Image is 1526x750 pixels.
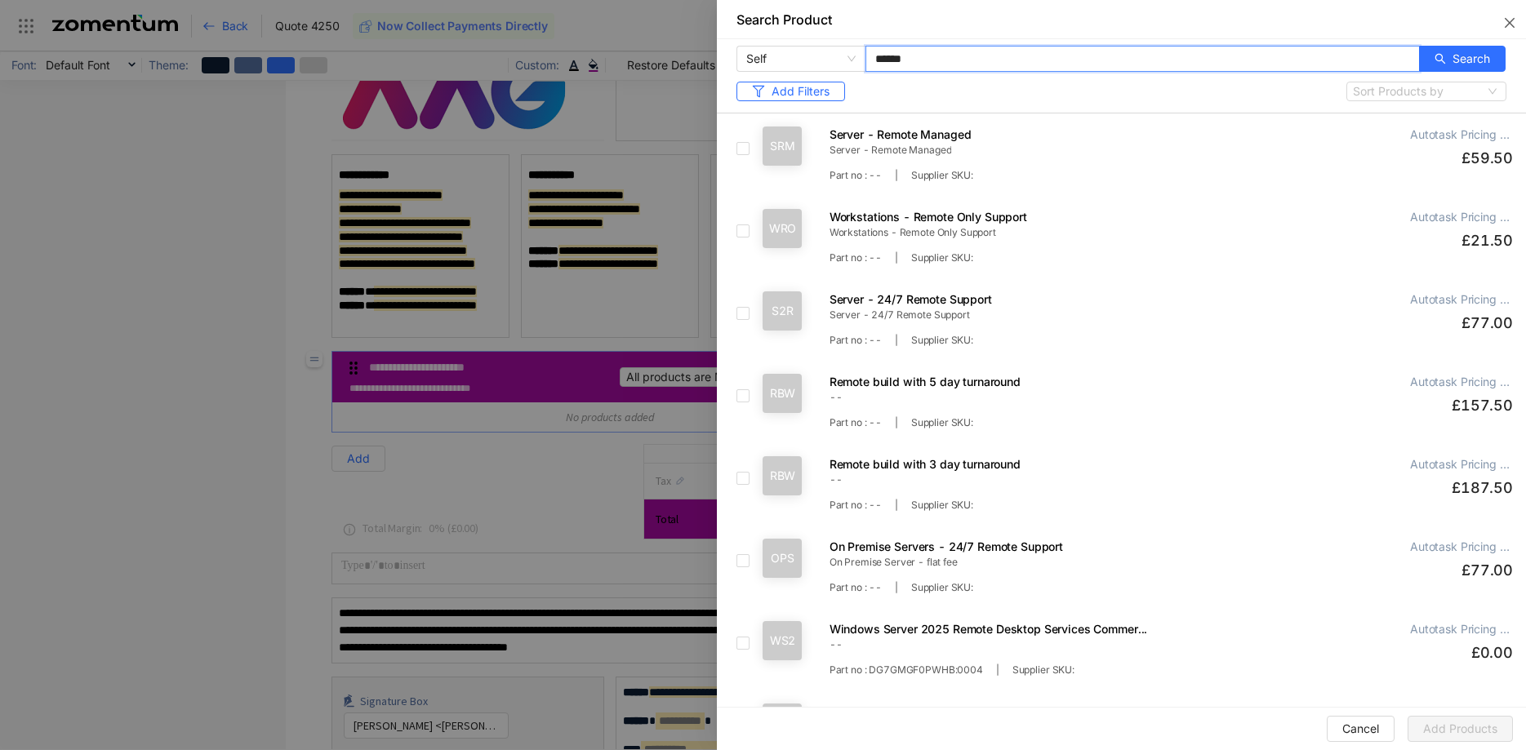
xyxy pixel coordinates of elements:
[830,209,1296,225] span: Workstations - Remote Only Support
[895,580,898,595] span: |
[1461,312,1513,335] span: £77.00
[770,463,796,489] span: RBW
[830,251,882,265] span: Part no : --
[830,308,970,322] span: Server - 24/7 Remote Support
[1012,663,1077,677] span: Supplier SKU :
[1410,703,1513,720] span: Autotask Pricing - OneTime
[895,333,898,348] span: |
[895,415,898,430] span: |
[830,291,1296,308] span: Server - 24/7 Remote Support
[736,82,845,101] button: Add Filters
[895,498,898,513] span: |
[1408,716,1513,742] button: Add Products
[911,498,976,513] span: Supplier SKU :
[736,11,832,29] div: Search Product
[772,298,794,324] span: S2R
[772,82,830,100] span: Add Filters
[830,637,843,652] span: --
[830,143,952,158] span: Server - Remote Managed
[911,251,976,265] span: Supplier SKU :
[830,415,882,430] span: Part no : --
[1410,539,1513,555] span: Autotask Pricing - Monthly
[1410,209,1513,225] span: Autotask Pricing - Monthly
[830,374,1296,390] span: Remote build with 5 day turnaround
[1461,229,1513,252] span: £21.50
[1410,374,1513,390] span: Autotask Pricing - OneTime
[830,456,1296,473] span: Remote build with 3 day turnaround
[1453,50,1490,68] span: Search
[1503,16,1516,29] span: close
[1410,456,1513,473] span: Autotask Pricing - OneTime
[746,47,856,71] span: Self
[996,663,999,677] span: |
[830,498,882,513] span: Part no : --
[830,703,1296,720] span: Microsoft WINDOWS SERVER 2022 REMOTE DESKTOP SERVI...
[1435,53,1446,66] span: search
[830,126,1296,143] span: Server - Remote Managed
[830,580,882,595] span: Part no : --
[830,663,983,677] span: Part no : DG7GMGF0PWHB:0004
[1461,559,1513,582] span: £77.00
[1419,46,1506,72] button: searchSearch
[1410,291,1513,308] span: Autotask Pricing - Monthly
[911,168,976,183] span: Supplier SKU :
[771,545,794,571] span: OPS
[830,539,1296,555] span: On Premise Servers - 24/7 Remote Support
[895,168,898,183] span: |
[769,215,797,242] span: WRO
[1471,641,1513,664] span: £0.00
[895,251,898,265] span: |
[1342,720,1379,738] span: Cancel
[770,133,795,159] span: SRM
[770,380,796,406] span: RBW
[830,473,843,487] span: --
[911,333,976,348] span: Supplier SKU :
[1461,147,1513,170] span: £59.50
[770,628,796,654] span: WS2
[911,415,976,430] span: Supplier SKU :
[1452,477,1513,499] span: £187.50
[830,555,958,570] span: On Premise Server - flat fee
[830,333,882,348] span: Part no : --
[1410,621,1513,637] span: Autotask Pricing - OneTime
[1410,126,1513,143] span: Autotask Pricing - Monthly
[830,621,1296,637] span: Windows Server 2025 Remote Desktop Services Commer...
[830,390,843,405] span: --
[1452,394,1513,417] span: £157.50
[1327,716,1395,742] button: Cancel
[830,168,882,183] span: Part no : --
[911,580,976,595] span: Supplier SKU :
[830,225,996,240] span: Workstations - Remote Only Support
